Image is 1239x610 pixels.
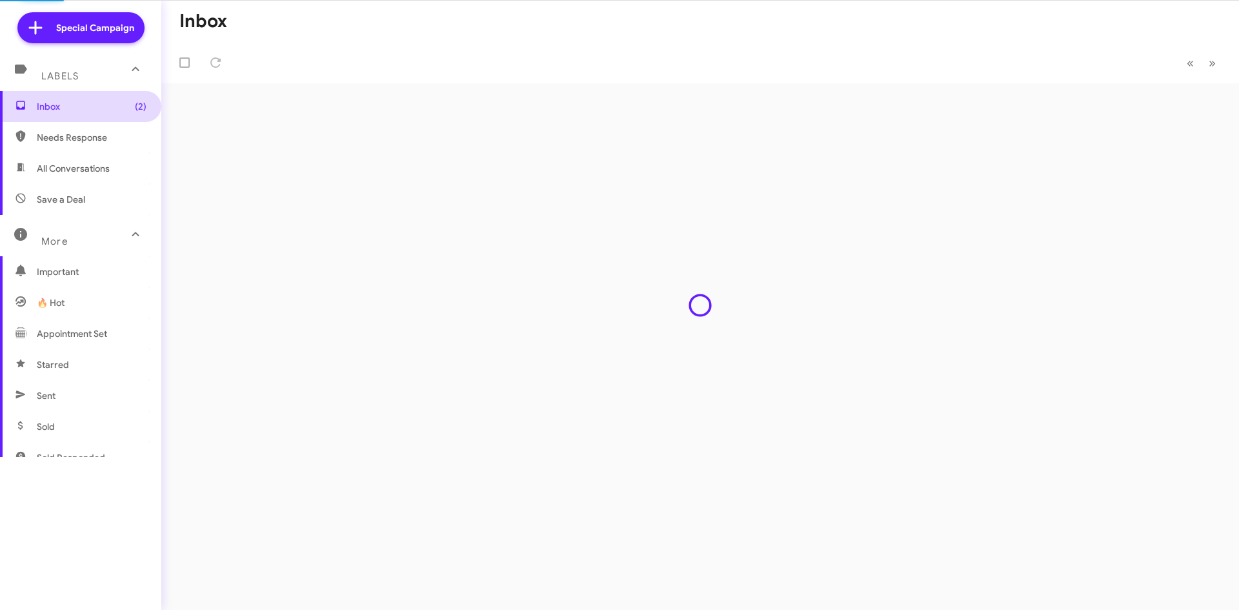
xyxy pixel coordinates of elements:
span: Sent [37,389,55,402]
span: 🔥 Hot [37,296,65,309]
nav: Page navigation example [1180,50,1224,76]
span: Inbox [37,100,146,113]
span: Needs Response [37,131,146,144]
span: Important [37,265,146,278]
span: More [41,236,68,247]
button: Next [1201,50,1224,76]
span: « [1187,55,1194,71]
button: Previous [1179,50,1202,76]
span: Save a Deal [37,193,85,206]
h1: Inbox [179,11,227,32]
span: (2) [135,100,146,113]
span: Labels [41,70,79,82]
span: Sold [37,420,55,433]
span: Appointment Set [37,327,107,340]
a: Special Campaign [17,12,145,43]
span: » [1209,55,1216,71]
span: Sold Responded [37,451,105,464]
span: Special Campaign [56,21,134,34]
span: All Conversations [37,162,110,175]
span: Starred [37,358,69,371]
